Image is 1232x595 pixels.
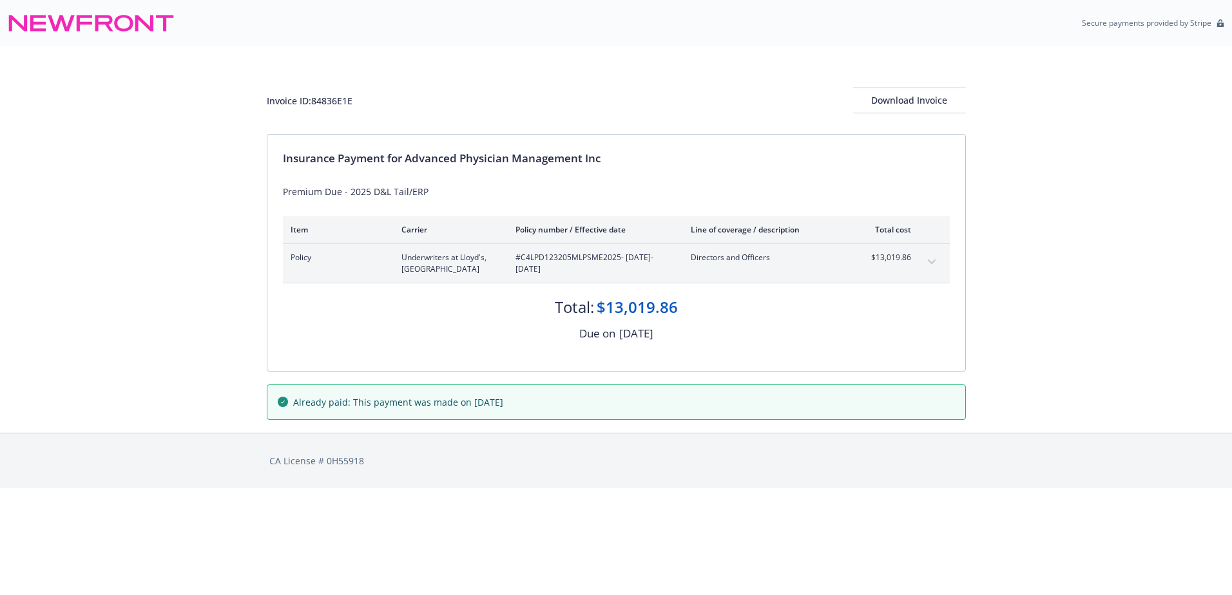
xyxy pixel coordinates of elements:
[291,224,381,235] div: Item
[863,252,911,263] span: $13,019.86
[691,252,842,263] span: Directors and Officers
[619,325,653,342] div: [DATE]
[579,325,615,342] div: Due on
[515,252,670,275] span: #C4LPD123205MLPSME2025 - [DATE]-[DATE]
[283,244,950,283] div: PolicyUnderwriters at Lloyd's, [GEOGRAPHIC_DATA]#C4LPD123205MLPSME2025- [DATE]-[DATE]Directors an...
[267,94,352,108] div: Invoice ID: 84836E1E
[291,252,381,263] span: Policy
[597,296,678,318] div: $13,019.86
[401,224,495,235] div: Carrier
[515,224,670,235] div: Policy number / Effective date
[863,224,911,235] div: Total cost
[691,224,842,235] div: Line of coverage / description
[283,150,950,167] div: Insurance Payment for Advanced Physician Management Inc
[401,252,495,275] span: Underwriters at Lloyd's, [GEOGRAPHIC_DATA]
[283,185,950,198] div: Premium Due - 2025 D&L Tail/ERP
[853,88,966,113] button: Download Invoice
[269,454,963,467] div: CA License # 0H55918
[1082,17,1211,28] p: Secure payments provided by Stripe
[555,296,594,318] div: Total:
[293,395,503,409] span: Already paid: This payment was made on [DATE]
[921,252,942,272] button: expand content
